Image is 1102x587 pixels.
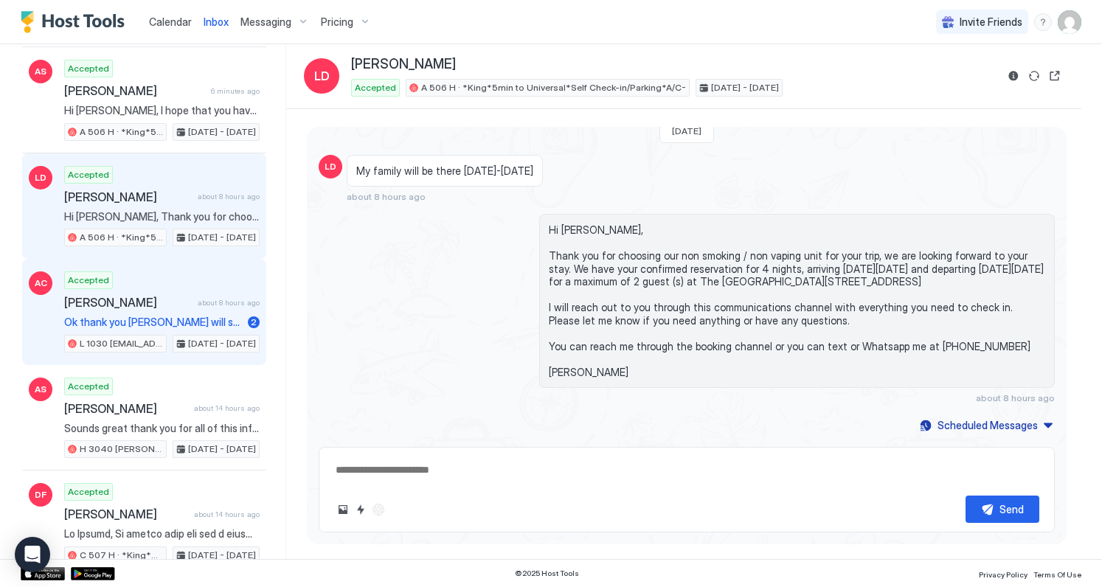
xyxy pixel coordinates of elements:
[68,62,109,75] span: Accepted
[64,401,188,416] span: [PERSON_NAME]
[356,164,533,178] span: My family will be there [DATE]-[DATE]
[204,15,229,28] span: Inbox
[1005,67,1022,85] button: Reservation information
[188,231,256,244] span: [DATE] - [DATE]
[321,15,353,29] span: Pricing
[314,67,330,85] span: LD
[960,15,1022,29] span: Invite Friends
[1025,67,1043,85] button: Sync reservation
[938,417,1038,433] div: Scheduled Messages
[976,392,1055,403] span: about 8 hours ago
[325,160,336,173] span: LD
[1046,67,1064,85] button: Open reservation
[1033,570,1081,579] span: Terms Of Use
[35,277,47,290] span: AC
[149,15,192,28] span: Calendar
[966,496,1039,523] button: Send
[64,422,260,435] span: Sounds great thank you for all of this information. Will reach out as needed via the phone number...
[64,104,260,117] span: Hi [PERSON_NAME], I hope that you have settled in [GEOGRAPHIC_DATA] and are enjoying your stay. P...
[198,192,260,201] span: about 8 hours ago
[188,442,256,456] span: [DATE] - [DATE]
[80,549,163,562] span: C 507 H · *King*5min to Universal*Self Check-in/Parking*A/C*
[21,567,65,580] a: App Store
[999,501,1024,517] div: Send
[240,15,291,29] span: Messaging
[64,527,260,541] span: Lo Ipsumd, Si ametco adip eli sed d eiusmodt inci. Utlab etd ma aliquaen ad 68 mi. Venia qu nostr...
[80,125,163,139] span: A 506 H · *King*5min to Universal*Self Check-in/Parking*A/C-
[979,570,1028,579] span: Privacy Policy
[194,403,260,413] span: about 14 hours ago
[35,171,46,184] span: LD
[21,11,131,33] a: Host Tools Logo
[68,485,109,499] span: Accepted
[421,81,686,94] span: A 506 H · *King*5min to Universal*Self Check-in/Parking*A/C-
[64,83,205,98] span: [PERSON_NAME]
[918,415,1055,435] button: Scheduled Messages
[71,567,115,580] a: Google Play Store
[188,549,256,562] span: [DATE] - [DATE]
[35,383,46,396] span: AS
[64,210,260,223] span: Hi [PERSON_NAME], Thank you for choosing our non smoking / non vaping unit for your trip, we are ...
[352,501,370,518] button: Quick reply
[979,566,1028,581] a: Privacy Policy
[1058,10,1081,34] div: User profile
[64,316,242,329] span: Ok thank you [PERSON_NAME] will stay posted for further instruction.
[188,125,256,139] span: [DATE] - [DATE]
[1033,566,1081,581] a: Terms Of Use
[251,316,257,327] span: 2
[35,488,46,501] span: DF
[68,380,109,393] span: Accepted
[35,65,46,78] span: AS
[64,507,188,521] span: [PERSON_NAME]
[515,569,579,578] span: © 2025 Host Tools
[198,298,260,308] span: about 8 hours ago
[149,14,192,29] a: Calendar
[68,168,109,181] span: Accepted
[1034,13,1052,31] div: menu
[188,337,256,350] span: [DATE] - [DATE]
[80,231,163,244] span: A 506 H · *King*5min to Universal*Self Check-in/Parking*A/C-
[80,337,163,350] span: L 1030 [EMAIL_ADDRESS] · [GEOGRAPHIC_DATA]; Hotel Room in [GEOGRAPHIC_DATA]
[64,190,192,204] span: [PERSON_NAME]
[355,81,396,94] span: Accepted
[334,501,352,518] button: Upload image
[80,442,163,456] span: H 3040 [PERSON_NAME]@tatrucks · Beach•King•Pool View•Fast Wi-Fi•A/C•Parking Pass
[64,295,192,310] span: [PERSON_NAME]
[711,81,779,94] span: [DATE] - [DATE]
[347,191,426,202] span: about 8 hours ago
[194,510,260,519] span: about 14 hours ago
[351,56,456,73] span: [PERSON_NAME]
[204,14,229,29] a: Inbox
[549,223,1045,378] span: Hi [PERSON_NAME], Thank you for choosing our non smoking / non vaping unit for your trip, we are ...
[211,86,260,96] span: 6 minutes ago
[68,274,109,287] span: Accepted
[672,125,701,136] span: [DATE]
[15,537,50,572] div: Open Intercom Messenger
